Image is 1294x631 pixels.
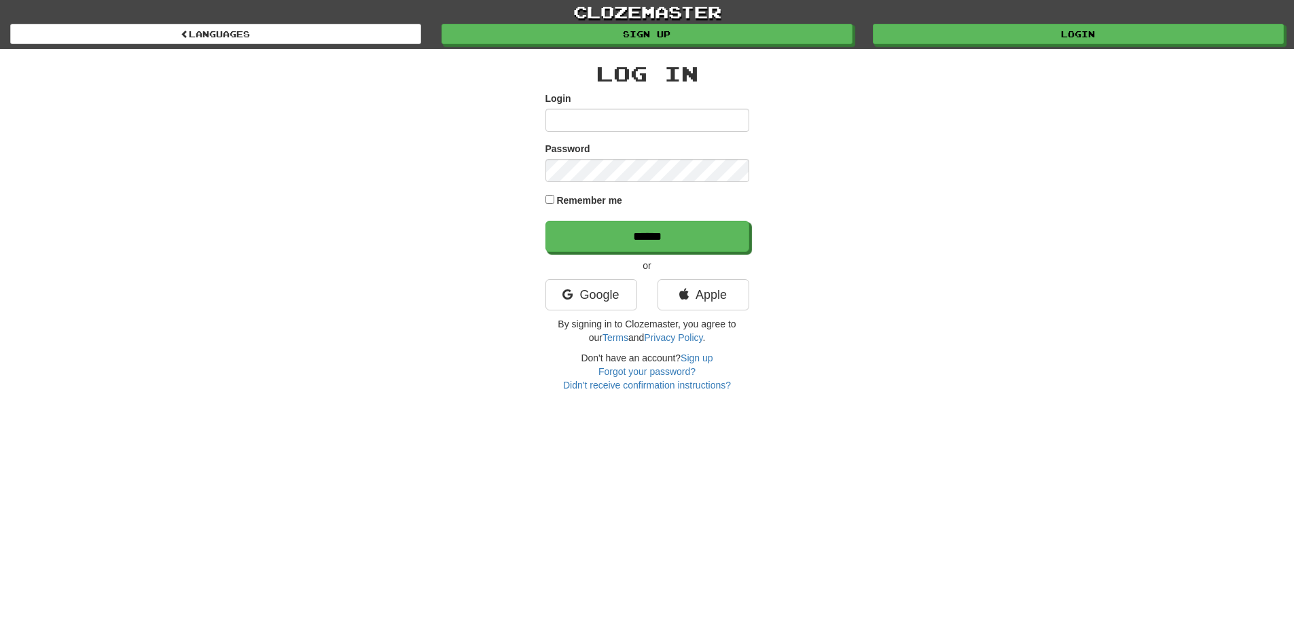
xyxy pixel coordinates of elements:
a: Forgot your password? [598,366,696,377]
a: Languages [10,24,421,44]
p: or [545,259,749,272]
a: Privacy Policy [644,332,702,343]
a: Sign up [442,24,852,44]
label: Login [545,92,571,105]
a: Login [873,24,1284,44]
a: Terms [603,332,628,343]
div: Don't have an account? [545,351,749,392]
h2: Log In [545,62,749,85]
a: Didn't receive confirmation instructions? [563,380,731,391]
label: Password [545,142,590,156]
a: Google [545,279,637,310]
a: Apple [658,279,749,310]
p: By signing in to Clozemaster, you agree to our and . [545,317,749,344]
label: Remember me [556,194,622,207]
a: Sign up [681,353,713,363]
